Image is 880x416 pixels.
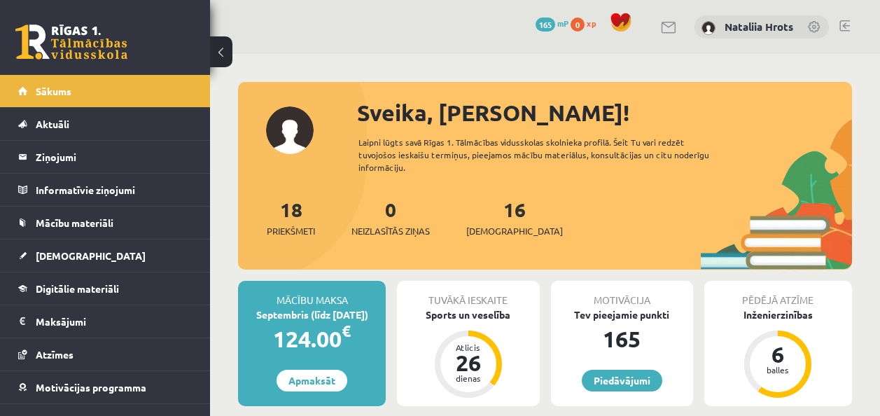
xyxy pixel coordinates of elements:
span: Sākums [36,85,71,97]
div: balles [757,366,799,374]
a: Motivācijas programma [18,371,193,403]
div: Mācību maksa [238,281,386,307]
a: Piedāvājumi [582,370,662,391]
a: Aktuāli [18,108,193,140]
span: Atzīmes [36,348,74,361]
a: Atzīmes [18,338,193,370]
span: xp [587,18,596,29]
span: Neizlasītās ziņas [351,224,430,238]
a: 18Priekšmeti [267,197,315,238]
div: Sveika, [PERSON_NAME]! [357,96,852,130]
div: 124.00 [238,322,386,356]
span: Digitālie materiāli [36,282,119,295]
span: Aktuāli [36,118,69,130]
div: dienas [447,374,489,382]
a: Mācību materiāli [18,207,193,239]
div: 6 [757,343,799,366]
span: Mācību materiāli [36,216,113,229]
div: Tuvākā ieskaite [397,281,539,307]
div: Motivācija [551,281,693,307]
span: 0 [571,18,585,32]
div: Pēdējā atzīme [704,281,852,307]
legend: Informatīvie ziņojumi [36,174,193,206]
span: Motivācijas programma [36,381,146,394]
span: Priekšmeti [267,224,315,238]
div: Tev pieejamie punkti [551,307,693,322]
a: Sākums [18,75,193,107]
div: Septembris (līdz [DATE]) [238,307,386,322]
span: € [342,321,351,341]
a: 165 mP [536,18,568,29]
span: mP [557,18,568,29]
div: 165 [551,322,693,356]
legend: Ziņojumi [36,141,193,173]
legend: Maksājumi [36,305,193,338]
a: Digitālie materiāli [18,272,193,305]
span: 165 [536,18,555,32]
span: [DEMOGRAPHIC_DATA] [36,249,146,262]
img: Nataliia Hrots [701,21,715,35]
a: Rīgas 1. Tālmācības vidusskola [15,25,127,60]
div: Sports un veselība [397,307,539,322]
span: [DEMOGRAPHIC_DATA] [466,224,563,238]
a: Apmaksāt [277,370,347,391]
a: Sports un veselība Atlicis 26 dienas [397,307,539,400]
div: Laipni lūgts savā Rīgas 1. Tālmācības vidusskolas skolnieka profilā. Šeit Tu vari redzēt tuvojošo... [358,136,727,174]
div: 26 [447,352,489,374]
a: Nataliia Hrots [725,20,793,34]
a: Ziņojumi [18,141,193,173]
a: 0 xp [571,18,603,29]
a: 16[DEMOGRAPHIC_DATA] [466,197,563,238]
a: 0Neizlasītās ziņas [351,197,430,238]
div: Inženierzinības [704,307,852,322]
a: [DEMOGRAPHIC_DATA] [18,240,193,272]
a: Inženierzinības 6 balles [704,307,852,400]
a: Maksājumi [18,305,193,338]
a: Informatīvie ziņojumi [18,174,193,206]
div: Atlicis [447,343,489,352]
